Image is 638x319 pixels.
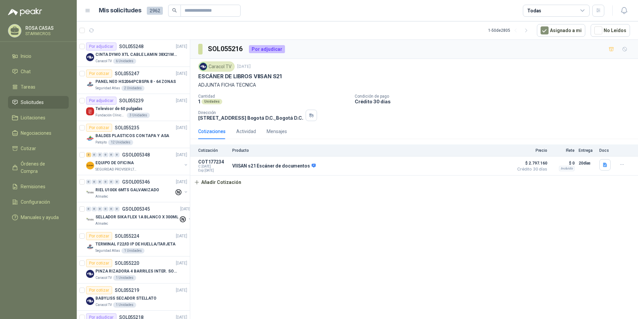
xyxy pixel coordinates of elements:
[99,6,141,15] h1: Mis solicitudes
[77,121,190,148] a: Por cotizarSOL055235[DATE] Company LogoBALDES PLASTICOS CON TAPA Y ASAPatojito12 Unidades
[103,180,108,184] div: 0
[147,7,163,15] span: 2962
[95,187,159,193] p: RIEL U100X 6MTS GALVANIZADO
[8,8,42,16] img: Logo peakr
[86,207,91,211] div: 0
[86,152,91,157] div: 3
[103,152,108,157] div: 0
[109,152,114,157] div: 0
[115,288,139,293] p: SOL055219
[198,159,228,165] p: COT177234
[127,113,150,118] div: 3 Unidades
[527,7,541,14] div: Todas
[95,140,107,145] p: Patojito
[25,26,67,30] p: ROSA CASAS
[355,99,635,104] p: Crédito 30 días
[176,287,187,294] p: [DATE]
[599,148,613,153] p: Docs
[8,81,69,93] a: Tareas
[8,65,69,78] a: Chat
[232,148,510,153] p: Producto
[202,99,222,104] div: Unidades
[198,128,226,135] div: Cotizaciones
[122,152,150,157] p: GSOL005348
[86,286,112,294] div: Por cotizar
[591,24,630,37] button: No Leídos
[115,125,139,130] p: SOL055235
[77,284,190,311] a: Por cotizarSOL055219[DATE] Company LogoBABYLISS SECADOR STELLATOCaracol TV1 Unidades
[115,261,139,265] p: SOL055220
[95,106,142,112] p: Televisor de 60 pulgadas
[95,86,120,91] p: Seguridad Atlas
[8,142,69,155] a: Cotizar
[95,221,108,226] p: Almatec
[122,207,150,211] p: GSOL005345
[21,129,51,137] span: Negociaciones
[86,151,189,172] a: 3 0 0 0 0 0 GSOL005348[DATE] Company LogoEQUIPO DE OFICINASEGURIDAD PROVISER LTDA
[537,24,585,37] button: Asignado a mi
[237,64,251,70] p: [DATE]
[95,59,112,64] p: Caracol TV
[551,159,575,167] p: $ 0
[21,145,36,152] span: Cotizar
[86,80,94,88] img: Company Logo
[122,180,150,184] p: GSOL005346
[95,133,169,139] p: BALDES PLASTICOS CON TAPA Y ASA
[95,295,156,302] p: BABYLISS SECADOR STELLATO
[198,81,630,89] p: ADJUNTA FICHA TECNICA
[198,73,282,80] p: ESCÁNER DE LIBROS VIISAN S21
[77,94,190,121] a: Por adjudicarSOL055239[DATE] Company LogoTelevisor de 60 pulgadasFundación Clínica Shaio3 Unidades
[579,159,595,167] p: 20 días
[21,52,31,60] span: Inicio
[95,214,179,220] p: SELLADOR SIKA FLEX 1A BLANCO X 300ML
[95,167,137,172] p: SEGURIDAD PROVISER LTDA
[97,152,102,157] div: 0
[8,157,69,178] a: Órdenes de Compra
[236,128,256,135] div: Actividad
[488,25,532,36] div: 1 - 50 de 2805
[176,125,187,131] p: [DATE]
[21,83,35,91] span: Tareas
[86,97,116,105] div: Por adjudicar
[114,207,119,211] div: 0
[114,180,119,184] div: 0
[114,152,119,157] div: 0
[86,270,94,278] img: Company Logo
[95,241,176,247] p: TERMINAL F22/ID IP DE HUELLA/TARJETA
[119,98,143,103] p: SOL055239
[176,233,187,239] p: [DATE]
[8,196,69,208] a: Configuración
[8,180,69,193] a: Remisiones
[113,59,136,64] div: 6 Unidades
[86,232,112,240] div: Por cotizar
[21,68,31,75] span: Chat
[77,40,190,67] a: Por adjudicarSOL055248[DATE] Company LogoCINTA DYMO XTL CABLE LAMIN 38X21MMBLANCOCaracol TV6 Unid...
[86,53,94,61] img: Company Logo
[355,94,635,99] p: Condición de pago
[86,297,94,305] img: Company Logo
[198,99,200,104] p: 1
[86,162,94,170] img: Company Logo
[95,79,176,85] p: PANEL NEO HS2064PCBSPA 8 - 64 ZONAS
[92,180,97,184] div: 0
[176,260,187,267] p: [DATE]
[77,67,190,94] a: Por cotizarSOL055247[DATE] Company LogoPANEL NEO HS2064PCBSPA 8 - 64 ZONASSeguridad Atlas2 Unidades
[180,206,192,212] p: [DATE]
[559,166,575,171] div: Incluido
[86,189,94,197] img: Company Logo
[115,71,139,76] p: SOL055247
[21,160,62,175] span: Órdenes de Compra
[108,140,133,145] div: 12 Unidades
[113,302,136,308] div: 1 Unidades
[86,180,91,184] div: 0
[86,124,112,132] div: Por cotizar
[21,99,44,106] span: Solicitudes
[176,43,187,50] p: [DATE]
[198,115,303,121] p: [STREET_ADDRESS] Bogotá D.C. , Bogotá D.C.
[86,243,94,251] img: Company Logo
[21,114,45,121] span: Licitaciones
[8,127,69,139] a: Negociaciones
[103,207,108,211] div: 0
[86,134,94,142] img: Company Logo
[95,275,112,281] p: Caracol TV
